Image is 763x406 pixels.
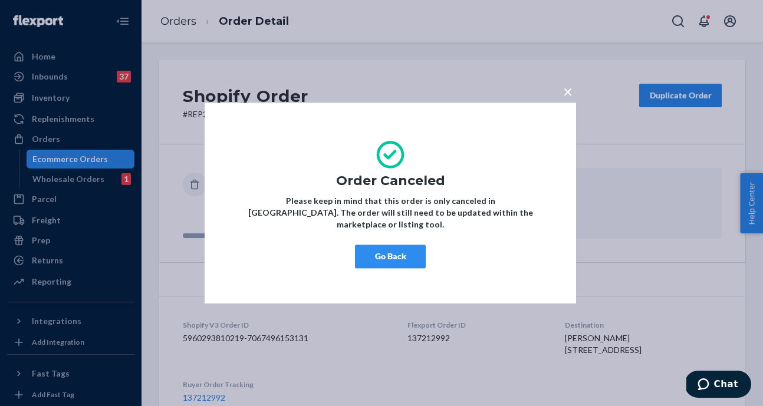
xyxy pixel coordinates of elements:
iframe: Opens a widget where you can chat to one of our agents [686,371,751,400]
strong: Please keep in mind that this order is only canceled in [GEOGRAPHIC_DATA]. The order will still n... [248,196,533,229]
h1: Order Canceled [240,174,541,188]
span: × [563,81,573,101]
button: Go Back [355,245,426,268]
